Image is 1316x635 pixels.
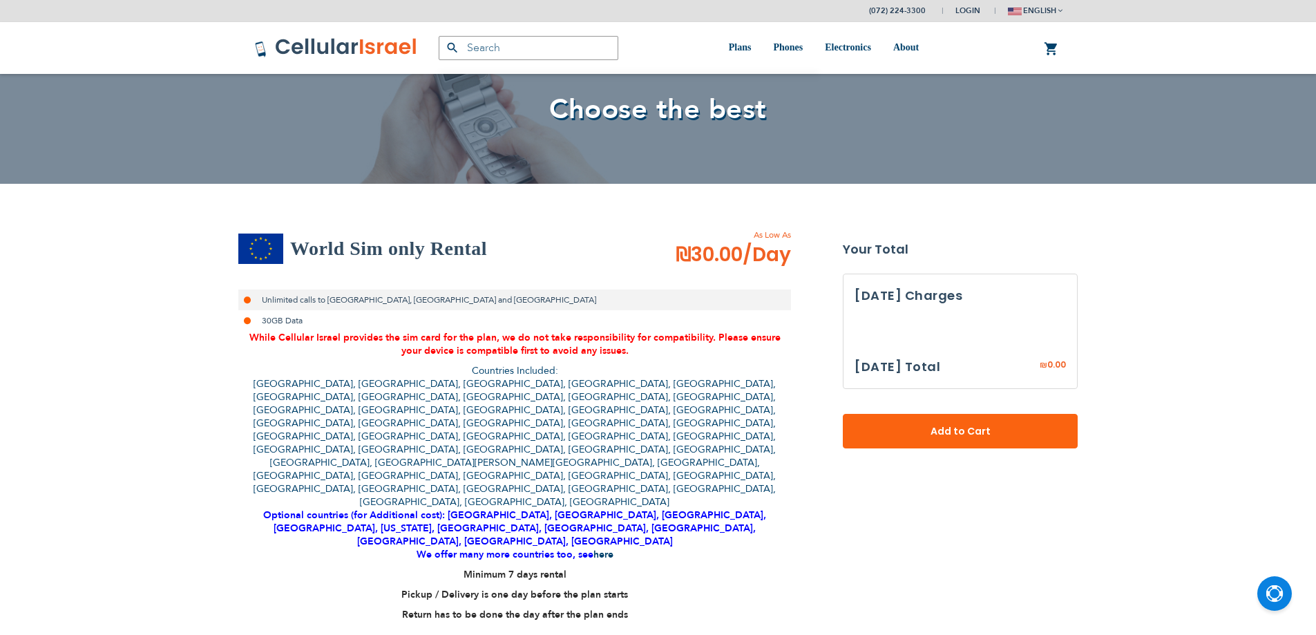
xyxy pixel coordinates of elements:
[729,42,752,53] span: Plans
[238,310,791,331] li: 30GB Data
[855,357,940,377] h3: [DATE] Total
[955,6,980,16] span: Login
[402,608,628,621] strong: Return has to be done the day after the plan ends
[238,234,283,264] img: World Sim only Rental
[593,548,613,561] a: here
[743,241,791,269] span: /Day
[549,91,767,129] span: Choose the best
[869,6,926,16] a: (072) 224-3300
[773,22,803,74] a: Phones
[843,414,1078,448] button: Add to Cart
[1047,359,1066,370] span: 0.00
[254,37,418,58] img: Cellular Israel Logo
[855,285,1066,306] h3: [DATE] Charges
[888,424,1032,439] span: Add to Cart
[773,42,803,53] span: Phones
[729,22,752,74] a: Plans
[1040,359,1047,372] span: ₪
[401,588,628,601] strong: Pickup / Delivery is one day before the plan starts
[893,22,919,74] a: About
[439,36,618,60] input: Search
[676,241,791,269] span: ₪30.00
[238,364,791,561] p: Countries Included: [GEOGRAPHIC_DATA], [GEOGRAPHIC_DATA], [GEOGRAPHIC_DATA], [GEOGRAPHIC_DATA], [...
[238,290,791,310] li: Unlimited calls to [GEOGRAPHIC_DATA], [GEOGRAPHIC_DATA] and [GEOGRAPHIC_DATA]
[825,22,871,74] a: Electronics
[825,42,871,53] span: Electronics
[638,229,791,241] span: As Low As
[263,509,766,561] strong: Optional countries (for Additional cost): [GEOGRAPHIC_DATA], [GEOGRAPHIC_DATA], [GEOGRAPHIC_DATA]...
[843,239,1078,260] strong: Your Total
[1008,1,1062,21] button: english
[290,235,487,263] h2: World Sim only Rental
[464,568,566,581] strong: Minimum 7 days rental
[249,331,781,357] span: While Cellular Israel provides the sim card for the plan, we do not take responsibility for compa...
[893,42,919,53] span: About
[1008,8,1022,15] img: english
